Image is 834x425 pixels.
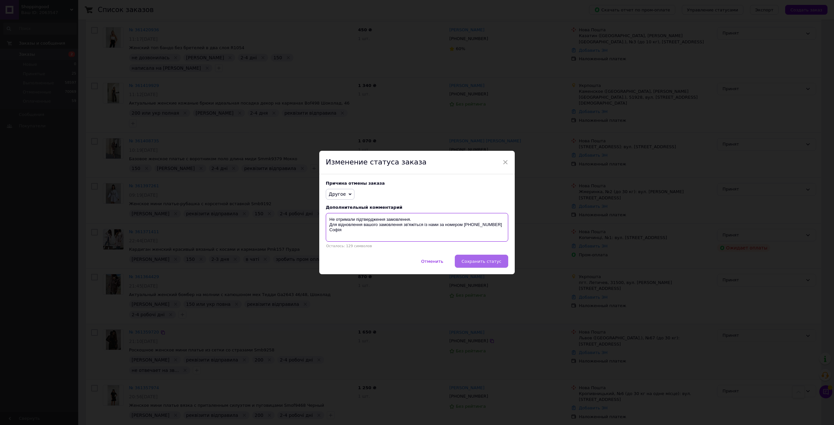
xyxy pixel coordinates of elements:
div: Изменение статуса заказа [319,151,515,174]
p: Осталось: 129 символов [326,244,508,248]
div: Дополнительный комментарий [326,205,508,210]
span: Другое [329,191,346,197]
span: Сохранить статус [462,259,501,264]
span: × [502,157,508,168]
button: Отменить [414,255,450,268]
span: Отменить [421,259,443,264]
textarea: Не отримали підтвердження замовлення. Для відновлення вашого замовлення зв'яжіться із нами за ном... [326,213,508,242]
div: Причина отмены заказа [326,181,508,186]
button: Сохранить статус [455,255,508,268]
